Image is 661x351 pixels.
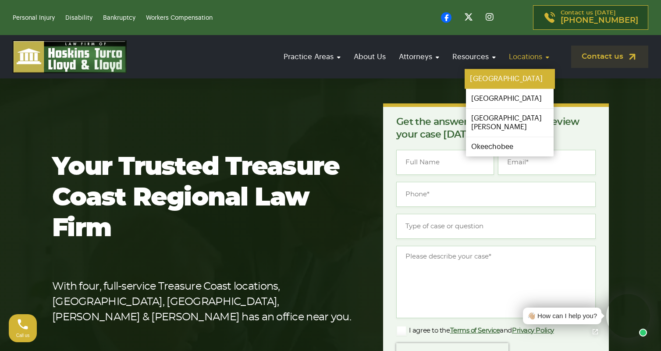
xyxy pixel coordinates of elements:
[571,46,648,68] a: Contact us
[498,150,596,175] input: Email*
[396,182,596,207] input: Phone*
[52,152,355,244] h1: Your Trusted Treasure Coast Regional Law Firm
[561,16,638,25] span: [PHONE_NUMBER]
[450,327,500,334] a: Terms of Service
[396,150,494,175] input: Full Name
[394,44,444,69] a: Attorneys
[103,15,135,21] a: Bankruptcy
[466,109,554,137] a: [GEOGRAPHIC_DATA][PERSON_NAME]
[561,10,638,25] p: Contact us [DATE]
[13,15,55,21] a: Personal Injury
[349,44,390,69] a: About Us
[527,311,597,321] div: 👋🏼 How can I help you?
[586,323,604,341] a: Open chat
[279,44,345,69] a: Practice Areas
[466,89,554,108] a: [GEOGRAPHIC_DATA]
[13,40,127,73] img: logo
[505,44,554,69] a: Locations
[465,69,555,89] a: [GEOGRAPHIC_DATA]
[396,214,596,239] input: Type of case or question
[146,15,213,21] a: Workers Compensation
[52,279,355,325] p: With four, full-service Treasure Coast locations, [GEOGRAPHIC_DATA], [GEOGRAPHIC_DATA], [PERSON_N...
[65,15,92,21] a: Disability
[533,5,648,30] a: Contact us [DATE][PHONE_NUMBER]
[448,44,500,69] a: Resources
[396,116,596,141] p: Get the answers you need. We’ll review your case [DATE], for free.
[466,137,554,156] a: Okeechobee
[16,333,30,338] span: Call us
[396,326,554,336] label: I agree to the and
[512,327,554,334] a: Privacy Policy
